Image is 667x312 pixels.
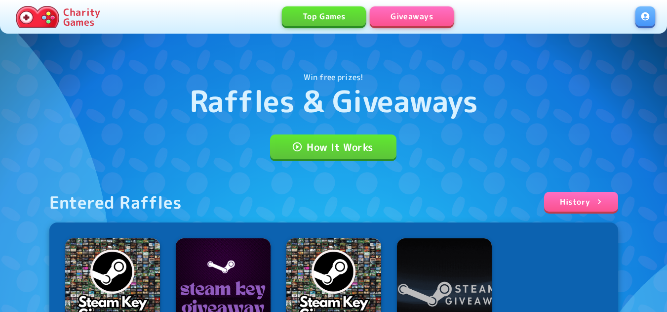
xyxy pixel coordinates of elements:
[49,192,182,213] div: Entered Raffles
[270,134,396,159] a: How It Works
[63,7,100,27] p: Charity Games
[544,192,618,212] a: History
[16,6,59,28] img: Charity.Games
[12,4,104,30] a: Charity Games
[190,83,478,119] h1: Raffles & Giveaways
[282,6,366,26] a: Top Games
[370,6,454,26] a: Giveaways
[304,71,363,83] p: Win free prizes!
